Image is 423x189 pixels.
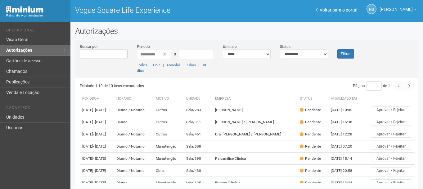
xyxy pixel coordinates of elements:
[213,94,297,104] th: Empresa
[300,120,321,125] div: Pendente
[153,128,184,140] td: Outros
[93,144,106,149] span: - [DATE]
[184,116,213,128] td: Sala/311
[328,153,362,165] td: [DATE] 15:14
[80,116,114,128] td: [DATE]
[371,106,411,113] button: Aprovar / Rejeitar
[114,104,154,116] td: Diurno / Noturno
[184,153,213,165] td: Sala/390
[153,177,184,189] td: Manutenção
[184,128,213,140] td: Sala/451
[184,140,213,153] td: Sala/588
[280,44,290,50] label: Status
[300,180,321,186] div: Pendente
[316,7,357,12] a: Voltar para o portal
[93,108,106,112] span: - [DATE]
[80,81,247,91] div: Exibindo 1-10 de 10 itens encontrados
[353,84,390,88] span: Página de 1
[328,177,362,189] td: [DATE] 13:34
[371,167,411,174] button: Aprovar / Rejeitar
[337,49,354,59] button: Filtrar
[328,94,362,104] th: Atualizado em
[300,144,321,149] div: Pendente
[213,128,297,140] td: Dra. [PERSON_NAME] / [PERSON_NAME]
[153,63,160,67] a: Hoje
[153,140,184,153] td: Manutenção
[150,63,151,67] span: |
[93,156,106,161] span: - [DATE]
[114,165,154,177] td: Diurno / Noturno
[153,116,184,128] td: Outros
[93,132,106,136] span: - [DATE]
[80,44,98,50] label: Buscar por
[93,181,106,185] span: - [DATE]
[80,128,114,140] td: [DATE]
[297,94,328,104] th: Status
[114,116,154,128] td: Diurno
[80,104,114,116] td: [DATE]
[80,94,114,104] th: Período
[371,179,411,186] button: Aprovar / Rejeitar
[367,4,376,14] a: NS
[6,28,66,35] li: Operacional
[223,44,236,50] label: Unidade
[153,165,184,177] td: Obra
[328,165,362,177] td: [DATE] 20:58
[328,104,362,116] td: [DATE] 10:05
[114,140,154,153] td: Diurno / Noturno
[80,140,114,153] td: [DATE]
[213,153,297,165] td: Psicanálise Clínica
[300,132,321,137] div: Pendente
[75,6,242,14] h1: Vogue Square Life Experience
[153,94,184,104] th: Motivo
[163,63,164,67] span: |
[6,13,66,18] div: Painel do Administrador
[213,177,297,189] td: Europa Câmbio
[6,106,66,112] li: Cadastros
[174,51,176,56] span: a
[184,104,213,116] td: Sala/283
[184,177,213,189] td: Loja/125
[137,63,147,67] a: Todos
[300,168,321,173] div: Pendente
[80,177,114,189] td: [DATE]
[213,116,297,128] td: [PERSON_NAME] e [PERSON_NAME]
[114,177,154,189] td: Diurno
[114,128,154,140] td: Diurno / Noturno
[184,165,213,177] td: Sala/430
[371,131,411,138] button: Aprovar / Rejeitar
[371,143,411,150] button: Aprovar / Rejeitar
[114,153,154,165] td: Diurno / Noturno
[182,63,183,67] span: |
[300,107,321,113] div: Pendente
[328,116,362,128] td: [DATE] 16:38
[93,168,106,173] span: - [DATE]
[75,26,418,36] h2: Autorizações
[380,1,413,12] span: Nicolle Silva
[300,156,321,161] div: Pendente
[80,153,114,165] td: [DATE]
[380,8,417,13] a: [PERSON_NAME]
[371,155,411,162] button: Aprovar / Rejeitar
[371,119,411,125] button: Aprovar / Rejeitar
[213,104,297,116] td: [PERSON_NAME]
[328,128,362,140] td: [DATE] 12:28
[184,94,213,104] th: Unidade
[114,94,154,104] th: Horário
[153,153,184,165] td: Manutenção
[328,140,362,153] td: [DATE] 07:20
[137,44,150,50] label: Período
[186,63,196,67] a: 7 dias
[166,63,180,67] a: Amanhã
[6,6,43,13] img: Minium
[153,104,184,116] td: Outros
[93,120,106,124] span: - [DATE]
[80,165,114,177] td: [DATE]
